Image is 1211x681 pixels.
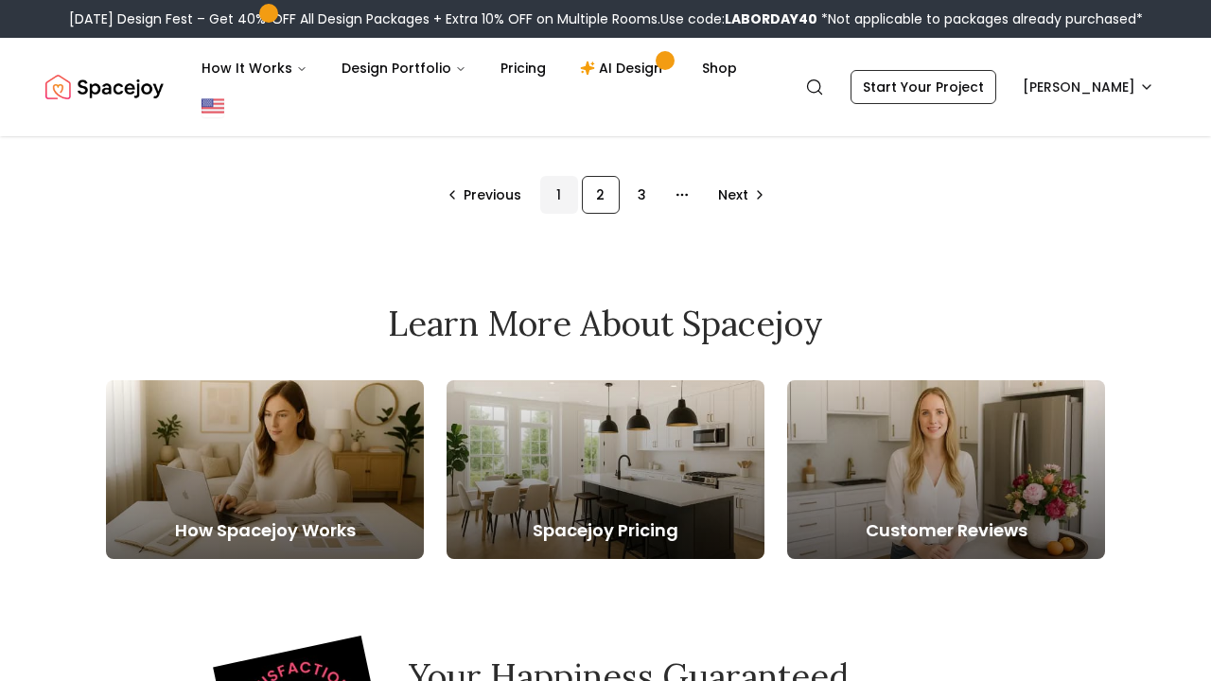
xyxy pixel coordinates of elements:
div: Go to next page [703,176,777,214]
span: Next [718,185,748,204]
button: Design Portfolio [326,49,482,87]
img: Spacejoy Logo [45,68,164,106]
a: Spacejoy Pricing [447,380,764,559]
a: Pricing [485,49,561,87]
a: Customer Reviews [787,380,1105,559]
a: Shop [687,49,752,87]
h5: How Spacejoy Works [106,517,424,544]
button: [PERSON_NAME] [1011,70,1166,104]
button: How It Works [186,49,323,87]
nav: pagination [435,176,777,214]
div: [DATE] Design Fest – Get 40% OFF All Design Packages + Extra 10% OFF on Multiple Rooms. [69,9,1143,28]
a: How Spacejoy Works [106,380,424,559]
span: Use code: [660,9,817,28]
a: Start Your Project [851,70,996,104]
a: AI Design [565,49,683,87]
button: Go to previous page [435,176,536,214]
h5: Customer Reviews [787,517,1105,544]
h5: Spacejoy Pricing [447,517,764,544]
nav: Main [186,49,752,87]
div: 1 [540,176,578,214]
a: Spacejoy [45,68,164,106]
img: United States [202,95,224,117]
nav: Global [45,38,1166,136]
div: 3 [623,176,661,214]
span: *Not applicable to packages already purchased* [817,9,1143,28]
div: 2 [582,176,620,214]
h2: Learn More About Spacejoy [106,305,1105,342]
span: Previous [464,185,521,204]
b: LABORDAY40 [725,9,817,28]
